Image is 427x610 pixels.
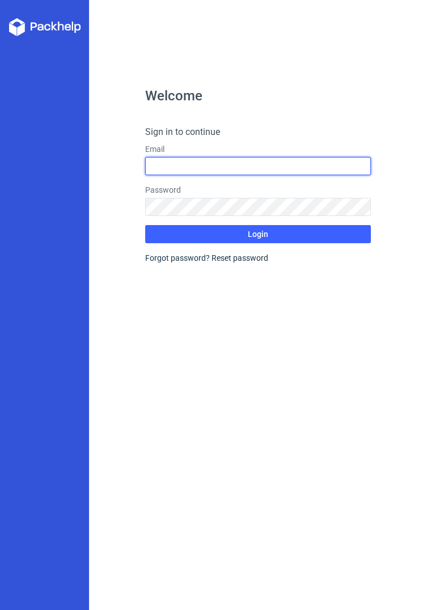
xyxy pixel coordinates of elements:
[145,184,370,196] label: Password
[145,89,370,103] h1: Welcome
[145,252,370,264] div: Forgot password?
[248,230,268,238] span: Login
[145,143,370,155] label: Email
[145,125,370,139] h4: Sign in to continue
[212,253,268,262] a: Reset password
[145,225,370,243] button: Login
